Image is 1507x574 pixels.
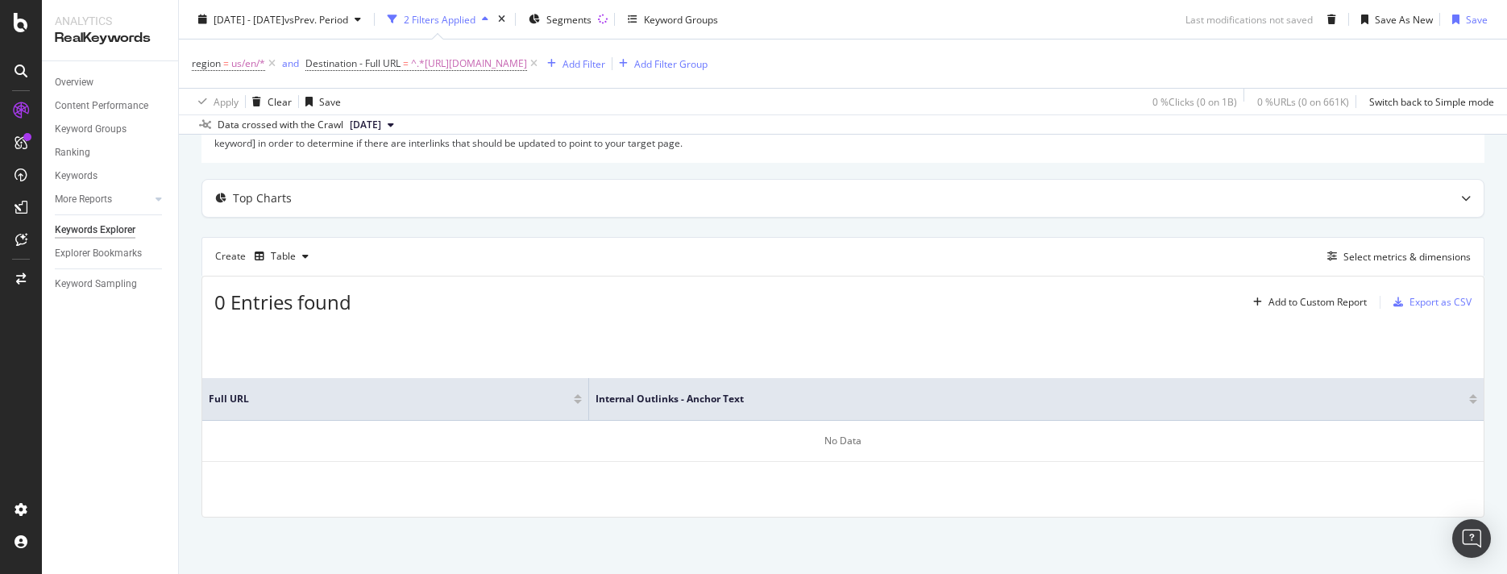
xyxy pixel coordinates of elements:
span: = [403,56,409,70]
div: Save [319,94,341,108]
div: Add Filter Group [634,56,708,70]
div: Keyword Groups [644,12,718,26]
div: Analytics [55,13,165,29]
button: Add Filter Group [612,54,708,73]
div: Add to Custom Report [1268,297,1367,307]
div: Top Charts [233,190,292,206]
div: Keyword Sampling [55,276,137,293]
div: Keyword Groups [55,121,127,138]
button: Switch back to Simple mode [1363,89,1494,114]
div: Ranking [55,144,90,161]
span: Internal Outlinks - Anchor Text [596,392,1445,406]
button: [DATE] - [DATE]vsPrev. Period [192,6,367,32]
div: RealKeywords [55,29,165,48]
a: Ranking [55,144,167,161]
div: Table [271,252,296,261]
button: Save As New [1355,6,1433,32]
div: Content Performance [55,98,148,114]
div: Save [1466,12,1488,26]
span: 2025 Jun. 24th [350,118,381,132]
div: Open Intercom Messenger [1452,519,1491,558]
span: us/en/* [231,52,265,75]
div: Switch back to Simple mode [1369,94,1494,108]
button: Add to Custom Report [1247,289,1367,315]
span: 0 Entries found [214,289,351,315]
div: Keywords [55,168,98,185]
span: region [192,56,221,70]
a: Overview [55,74,167,91]
button: Segments [522,6,598,32]
button: and [282,56,299,71]
div: Export as CSV [1409,295,1472,309]
a: Explorer Bookmarks [55,245,167,262]
div: Keywords Explorer [55,222,135,239]
div: Data crossed with the Crawl [218,118,343,132]
button: [DATE] [343,115,401,135]
div: Overview [55,74,93,91]
div: Explorer Bookmarks [55,245,142,262]
button: Save [299,89,341,114]
span: Segments [546,12,592,26]
div: Add Filter [563,56,605,70]
div: Save As New [1375,12,1433,26]
button: Table [248,243,315,269]
div: Clear [268,94,292,108]
span: [DATE] - [DATE] [214,12,284,26]
a: Content Performance [55,98,167,114]
a: Keyword Groups [55,121,167,138]
div: Select metrics & dimensions [1343,250,1471,264]
div: Create [215,243,315,269]
div: Use this report to see what pages are linking to your target page and what the anchor text is. Yo... [214,122,1472,149]
button: Keyword Groups [621,6,724,32]
span: ^.*[URL][DOMAIN_NAME] [411,52,527,75]
div: No Data [202,421,1484,462]
div: 0 % URLs ( 0 on 661K ) [1257,94,1349,108]
button: Add Filter [541,54,605,73]
span: Destination - Full URL [305,56,401,70]
span: = [223,56,229,70]
span: Full URL [209,392,550,406]
a: Keywords [55,168,167,185]
button: 2 Filters Applied [381,6,495,32]
button: Export as CSV [1387,289,1472,315]
a: Keyword Sampling [55,276,167,293]
span: vs Prev. Period [284,12,348,26]
div: and [282,56,299,70]
button: Apply [192,89,239,114]
button: Save [1446,6,1488,32]
a: More Reports [55,191,151,208]
button: Clear [246,89,292,114]
div: 2 Filters Applied [404,12,475,26]
a: Keywords Explorer [55,222,167,239]
div: 0 % Clicks ( 0 on 1B ) [1152,94,1237,108]
button: Select metrics & dimensions [1321,247,1471,266]
div: Last modifications not saved [1185,12,1313,26]
div: Apply [214,94,239,108]
div: times [495,11,509,27]
div: More Reports [55,191,112,208]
